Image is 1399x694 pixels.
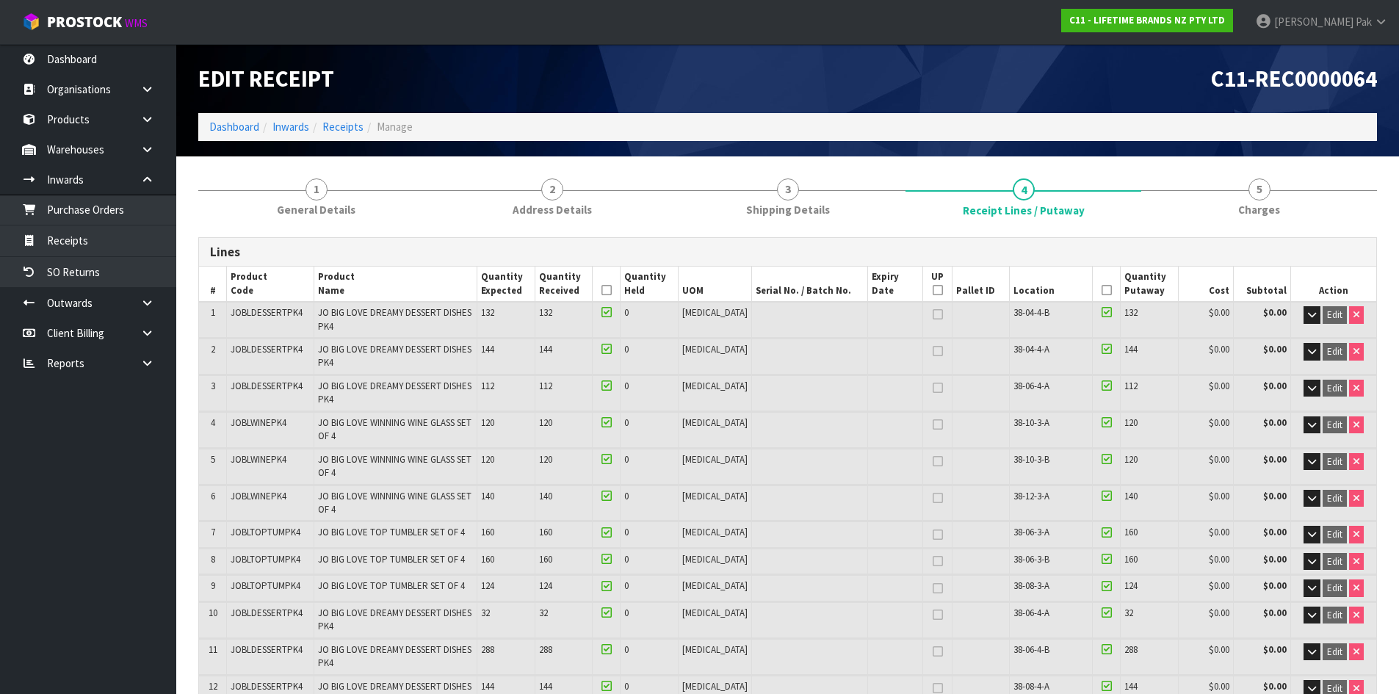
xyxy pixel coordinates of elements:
span: 0 [624,343,629,355]
span: 140 [481,490,494,502]
span: 8 [211,553,215,565]
span: 120 [1124,453,1138,466]
th: # [199,267,227,302]
span: [MEDICAL_DATA] [682,526,748,538]
span: 132 [1124,306,1138,319]
span: 120 [1124,416,1138,429]
span: 32 [1124,607,1133,619]
button: Edit [1323,416,1347,434]
strong: C11 - LIFETIME BRANDS NZ PTY LTD [1069,14,1225,26]
span: 12 [209,680,217,693]
span: 144 [1124,343,1138,355]
th: Cost [1178,267,1233,302]
span: [MEDICAL_DATA] [682,490,748,502]
span: JO BIG LOVE DREAMY DESSERT DISHES PK4 [318,380,471,405]
span: 0 [624,380,629,392]
button: Edit [1323,490,1347,507]
span: JO BIG LOVE DREAMY DESSERT DISHES PK4 [318,306,471,332]
span: $0.00 [1209,680,1229,693]
span: [MEDICAL_DATA] [682,553,748,565]
span: JO BIG LOVE TOP TUMBLER SET OF 4 [318,579,465,592]
button: Edit [1323,306,1347,324]
span: Edit Receipt [198,64,334,93]
span: 0 [624,553,629,565]
span: Edit [1327,646,1342,658]
span: Edit [1327,419,1342,431]
span: JOBLTOPTUMPK4 [231,579,300,592]
span: 0 [624,680,629,693]
span: Edit [1327,382,1342,394]
th: Action [1290,267,1376,302]
span: 38-06-4-A [1013,380,1049,392]
span: Edit [1327,308,1342,321]
span: JOBLDESSERTPK4 [231,380,303,392]
button: Edit [1323,343,1347,361]
th: Serial No. / Batch No. [751,267,867,302]
span: Edit [1327,345,1342,358]
strong: $0.00 [1263,490,1287,502]
th: Quantity Held [621,267,679,302]
span: JOBLWINEPK4 [231,416,286,429]
button: Edit [1323,553,1347,571]
span: 0 [624,643,629,656]
button: Edit [1323,453,1347,471]
span: 38-08-3-A [1013,579,1049,592]
span: Edit [1327,492,1342,505]
span: Address Details [513,202,592,217]
button: Edit [1323,607,1347,624]
th: Product Name [314,267,477,302]
span: JO BIG LOVE WINNING WINE GLASS SET OF 4 [318,453,471,479]
th: Expiry Date [867,267,923,302]
span: 160 [481,553,494,565]
span: $0.00 [1209,416,1229,429]
span: 120 [539,453,552,466]
span: 0 [624,607,629,619]
button: Edit [1323,643,1347,661]
small: WMS [125,16,148,30]
span: 112 [1124,380,1138,392]
span: 9 [211,579,215,592]
span: 0 [624,306,629,319]
span: 7 [211,526,215,538]
span: Edit [1327,582,1342,594]
span: 144 [481,343,494,355]
strong: $0.00 [1263,579,1287,592]
span: [PERSON_NAME] [1274,15,1353,29]
span: JO BIG LOVE TOP TUMBLER SET OF 4 [318,526,465,538]
span: 1 [306,178,328,200]
span: Receipt Lines / Putaway [963,203,1085,218]
th: Quantity Received [535,267,593,302]
span: Edit [1327,455,1342,468]
span: [MEDICAL_DATA] [682,306,748,319]
span: 38-12-3-A [1013,490,1049,502]
span: 132 [539,306,552,319]
span: JOBLDESSERTPK4 [231,306,303,319]
span: 2 [541,178,563,200]
span: 132 [481,306,494,319]
span: $0.00 [1209,380,1229,392]
span: 140 [539,490,552,502]
button: Edit [1323,579,1347,597]
span: $0.00 [1209,490,1229,502]
h3: Lines [210,245,1365,259]
span: 124 [481,579,494,592]
span: [MEDICAL_DATA] [682,680,748,693]
strong: $0.00 [1263,453,1287,466]
span: 144 [539,680,552,693]
span: JOBLTOPTUMPK4 [231,553,300,565]
span: JO BIG LOVE DREAMY DESSERT DISHES PK4 [318,607,471,632]
span: JOBLTOPTUMPK4 [231,526,300,538]
span: JOBLDESSERTPK4 [231,343,303,355]
span: $0.00 [1209,306,1229,319]
span: 288 [1124,643,1138,656]
th: Pallet ID [952,267,1010,302]
span: 5 [211,453,215,466]
strong: $0.00 [1263,416,1287,429]
span: $0.00 [1209,526,1229,538]
th: Subtotal [1233,267,1290,302]
span: ProStock [47,12,122,32]
span: 144 [481,680,494,693]
span: Shipping Details [746,202,830,217]
strong: $0.00 [1263,643,1287,656]
span: 112 [481,380,494,392]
